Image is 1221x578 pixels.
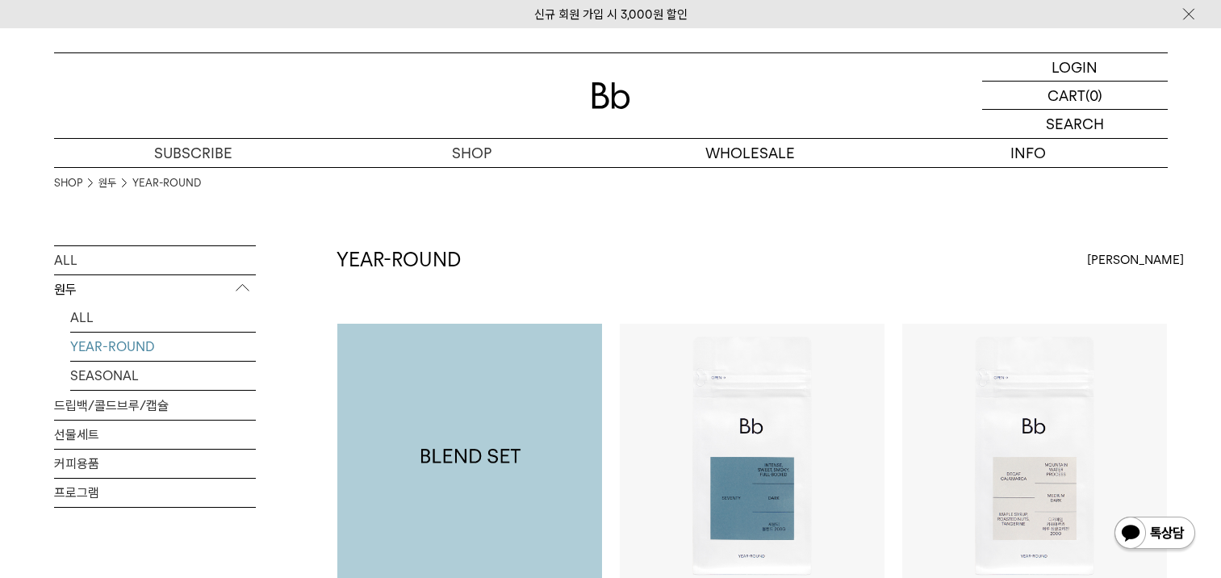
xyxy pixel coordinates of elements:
a: SEASONAL [70,362,256,390]
p: SEARCH [1046,110,1104,138]
p: (0) [1085,82,1102,109]
a: 프로그램 [54,479,256,507]
a: ALL [70,304,256,332]
a: CART (0) [982,82,1168,110]
a: 신규 회원 가입 시 3,000원 할인 [534,7,688,22]
a: SHOP [54,175,82,191]
span: [PERSON_NAME] [1087,250,1184,270]
a: 원두 [98,175,116,191]
a: 선물세트 [54,421,256,449]
h2: YEAR-ROUND [337,246,461,274]
p: WHOLESALE [611,139,889,167]
a: SUBSCRIBE [54,139,332,167]
p: CART [1047,82,1085,109]
p: 원두 [54,275,256,304]
img: 카카오톡 채널 1:1 채팅 버튼 [1113,515,1197,554]
a: 드립백/콜드브루/캡슐 [54,392,256,420]
a: LOGIN [982,53,1168,82]
a: ALL [54,246,256,274]
a: YEAR-ROUND [70,333,256,361]
p: LOGIN [1052,53,1098,81]
img: 로고 [592,82,630,109]
a: SHOP [332,139,611,167]
a: YEAR-ROUND [132,175,201,191]
a: 커피용품 [54,450,256,478]
p: INFO [889,139,1168,167]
